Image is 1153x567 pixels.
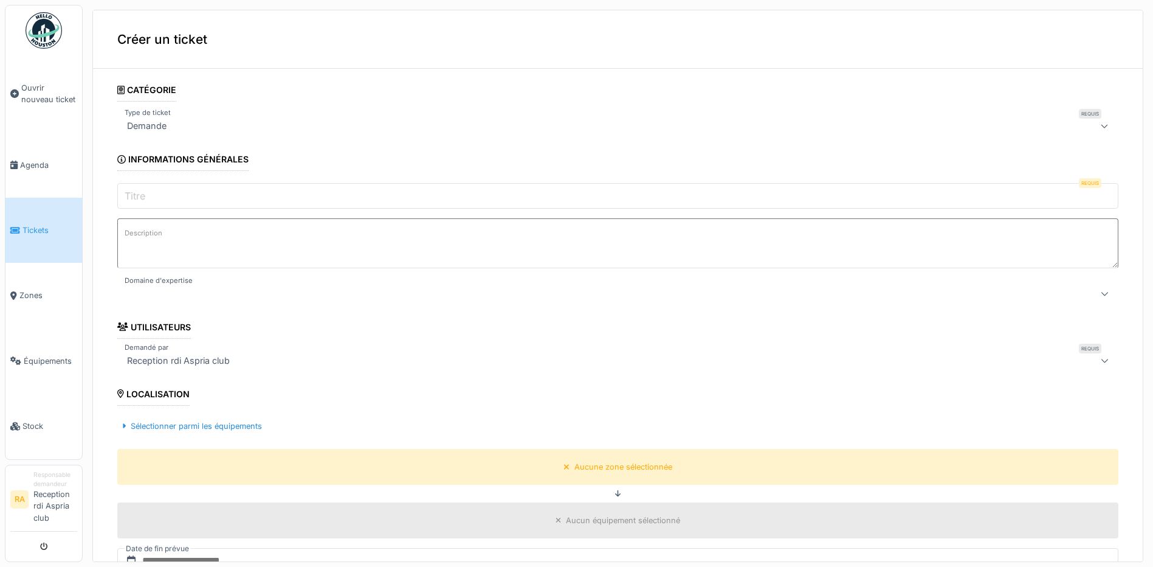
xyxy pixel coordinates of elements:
span: Agenda [20,159,77,171]
span: Zones [19,290,77,301]
div: Sélectionner parmi les équipements [117,418,267,434]
label: Date de fin prévue [125,542,190,555]
label: Titre [122,189,148,203]
div: Aucun équipement sélectionné [566,515,680,526]
a: Agenda [5,133,82,198]
div: Requis [1079,109,1101,119]
span: Stock [22,420,77,432]
div: Responsable demandeur [33,470,77,489]
div: Requis [1079,178,1101,188]
div: Utilisateurs [117,318,191,339]
li: RA [10,490,29,509]
label: Description [122,226,165,241]
span: Tickets [22,224,77,236]
a: Zones [5,263,82,328]
a: Tickets [5,198,82,263]
a: Ouvrir nouveau ticket [5,55,82,133]
li: Reception rdi Aspria club [33,470,77,529]
label: Type de ticket [122,108,173,118]
span: Équipements [24,355,77,367]
div: Reception rdi Aspria club [122,353,235,368]
label: Domaine d'expertise [122,276,195,286]
div: Requis [1079,344,1101,353]
div: Aucune zone sélectionnée [574,461,672,473]
div: Informations générales [117,150,249,171]
div: Localisation [117,385,190,406]
span: Ouvrir nouveau ticket [21,82,77,105]
img: Badge_color-CXgf-gQk.svg [26,12,62,49]
div: Demande [122,119,171,133]
a: RA Responsable demandeurReception rdi Aspria club [10,470,77,532]
a: Équipements [5,329,82,394]
div: Catégorie [117,81,176,102]
a: Stock [5,394,82,459]
label: Demandé par [122,343,171,353]
div: Créer un ticket [93,10,1143,69]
